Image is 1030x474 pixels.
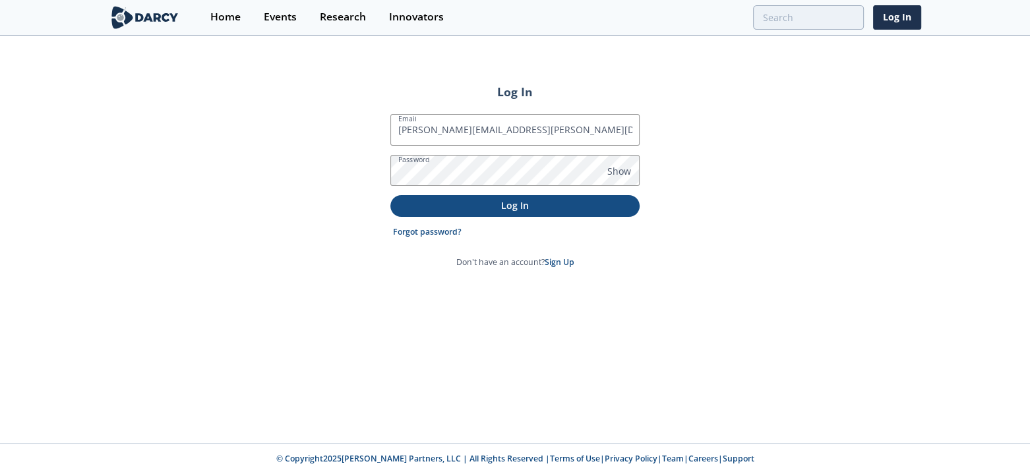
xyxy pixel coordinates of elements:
[873,5,921,30] a: Log In
[390,195,640,217] button: Log In
[400,198,630,212] p: Log In
[550,453,600,464] a: Terms of Use
[688,453,718,464] a: Careers
[607,164,631,178] span: Show
[662,453,684,464] a: Team
[605,453,657,464] a: Privacy Policy
[456,256,574,268] p: Don't have an account?
[723,453,754,464] a: Support
[398,154,430,165] label: Password
[545,256,574,268] a: Sign Up
[27,453,1003,465] p: © Copyright 2025 [PERSON_NAME] Partners, LLC | All Rights Reserved | | | | |
[320,12,366,22] div: Research
[389,12,444,22] div: Innovators
[210,12,241,22] div: Home
[109,6,181,29] img: logo-wide.svg
[398,113,417,124] label: Email
[390,83,640,100] h2: Log In
[264,12,297,22] div: Events
[753,5,864,30] input: Advanced Search
[393,226,462,238] a: Forgot password?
